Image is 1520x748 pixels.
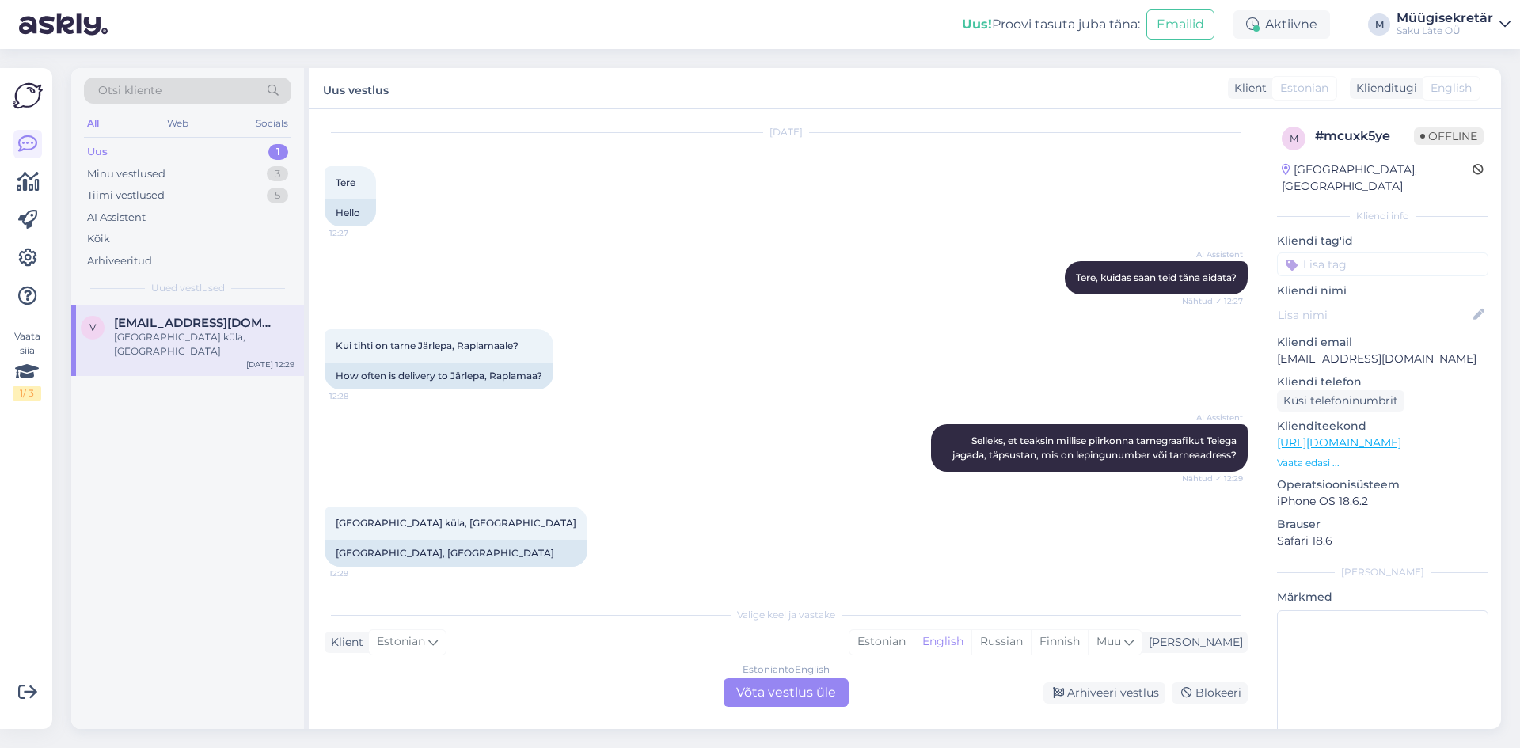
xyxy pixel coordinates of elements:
p: Kliendi email [1277,334,1488,351]
div: Hello [325,199,376,226]
div: [PERSON_NAME] [1142,634,1243,651]
span: Nähtud ✓ 12:27 [1182,295,1243,307]
div: M [1368,13,1390,36]
span: 12:27 [329,227,389,239]
p: Brauser [1277,516,1488,533]
span: 12:29 [329,568,389,579]
div: Web [164,113,192,134]
span: Kui tihti on tarne Järlepa, Raplamaale? [336,340,519,351]
div: Saku Läte OÜ [1396,25,1493,37]
input: Lisa tag [1277,252,1488,276]
div: 1 [268,144,288,160]
span: 12:28 [329,390,389,402]
div: 1 / 3 [13,386,41,401]
div: Tiimi vestlused [87,188,165,203]
span: AI Assistent [1184,412,1243,423]
div: Minu vestlused [87,166,165,182]
div: Uus [87,144,108,160]
p: Kliendi tag'id [1277,233,1488,249]
div: Kõik [87,231,110,247]
div: Estonian to English [743,663,830,677]
div: Võta vestlus üle [724,678,849,707]
span: Otsi kliente [98,82,161,99]
p: iPhone OS 18.6.2 [1277,493,1488,510]
p: Märkmed [1277,589,1488,606]
p: Safari 18.6 [1277,533,1488,549]
div: Klient [325,634,363,651]
div: 5 [267,188,288,203]
span: Muu [1096,634,1121,648]
div: English [914,630,971,654]
span: Tere, kuidas saan teid täna aidata? [1076,271,1237,283]
b: Uus! [962,17,992,32]
button: Emailid [1146,9,1214,40]
div: All [84,113,102,134]
div: [PERSON_NAME] [1277,565,1488,579]
p: Operatsioonisüsteem [1277,477,1488,493]
div: [GEOGRAPHIC_DATA], [GEOGRAPHIC_DATA] [325,540,587,567]
span: Offline [1414,127,1484,145]
div: # mcuxk5ye [1315,127,1414,146]
div: [DATE] 12:29 [246,359,294,370]
div: Kliendi info [1277,209,1488,223]
span: Tere [336,177,355,188]
div: Aktiivne [1233,10,1330,39]
div: Russian [971,630,1031,654]
p: Klienditeekond [1277,418,1488,435]
div: [GEOGRAPHIC_DATA] küla, [GEOGRAPHIC_DATA] [114,330,294,359]
span: AI Assistent [1184,249,1243,260]
span: Uued vestlused [151,281,225,295]
div: Proovi tasuta juba täna: [962,15,1140,34]
a: MüügisekretärSaku Läte OÜ [1396,12,1510,37]
label: Uus vestlus [323,78,389,99]
div: AI Assistent [87,210,146,226]
span: m [1290,132,1298,144]
span: Viirelind@gmail.com [114,316,279,330]
p: Kliendi telefon [1277,374,1488,390]
p: Kliendi nimi [1277,283,1488,299]
p: [EMAIL_ADDRESS][DOMAIN_NAME] [1277,351,1488,367]
div: Müügisekretär [1396,12,1493,25]
div: Valige keel ja vastake [325,608,1248,622]
span: Nähtud ✓ 12:29 [1182,473,1243,484]
span: Estonian [377,633,425,651]
div: Arhiveeri vestlus [1043,682,1165,704]
a: [URL][DOMAIN_NAME] [1277,435,1401,450]
span: Estonian [1280,80,1328,97]
div: [GEOGRAPHIC_DATA], [GEOGRAPHIC_DATA] [1282,161,1472,195]
div: Küsi telefoninumbrit [1277,390,1404,412]
div: Vaata siia [13,329,41,401]
span: English [1431,80,1472,97]
span: V [89,321,96,333]
div: Finnish [1031,630,1088,654]
input: Lisa nimi [1278,306,1470,324]
div: 3 [267,166,288,182]
div: Klient [1228,80,1267,97]
div: [DATE] [325,125,1248,139]
div: How often is delivery to Järlepa, Raplamaa? [325,363,553,389]
div: Estonian [849,630,914,654]
p: Vaata edasi ... [1277,456,1488,470]
div: Socials [253,113,291,134]
div: Klienditugi [1350,80,1417,97]
div: Arhiveeritud [87,253,152,269]
img: Askly Logo [13,81,43,111]
span: Selleks, et teaksin millise piirkonna tarnegraafikut Teiega jagada, täpsustan, mis on lepingunumb... [952,435,1239,461]
span: [GEOGRAPHIC_DATA] küla, [GEOGRAPHIC_DATA] [336,517,576,529]
div: Blokeeri [1172,682,1248,704]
